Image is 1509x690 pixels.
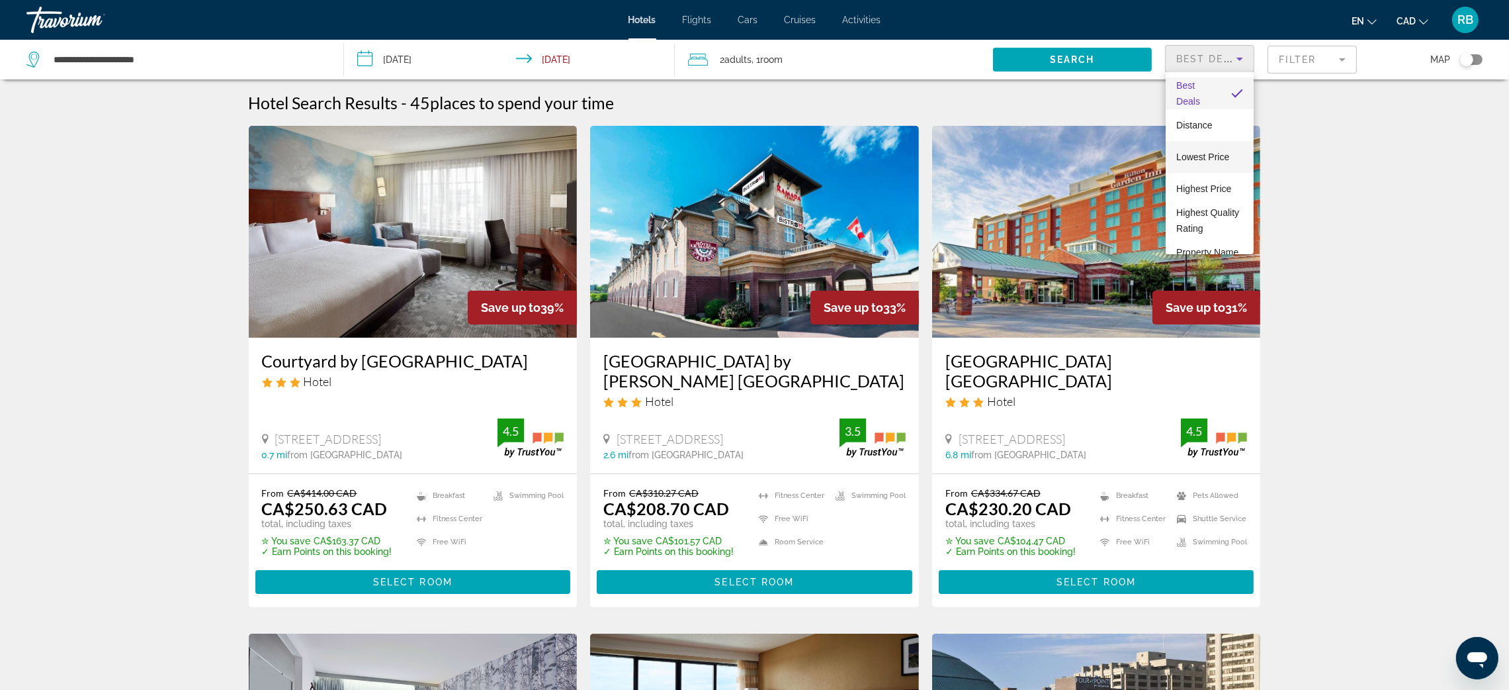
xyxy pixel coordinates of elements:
[1166,72,1254,254] div: Sort by
[1176,183,1231,194] span: Highest Price
[1176,247,1238,258] span: Property Name
[1176,80,1200,107] span: Best Deals
[1456,637,1498,679] iframe: Button to launch messaging window
[1176,207,1239,234] span: Highest Quality Rating
[1176,152,1229,162] span: Lowest Price
[1176,120,1212,130] span: Distance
